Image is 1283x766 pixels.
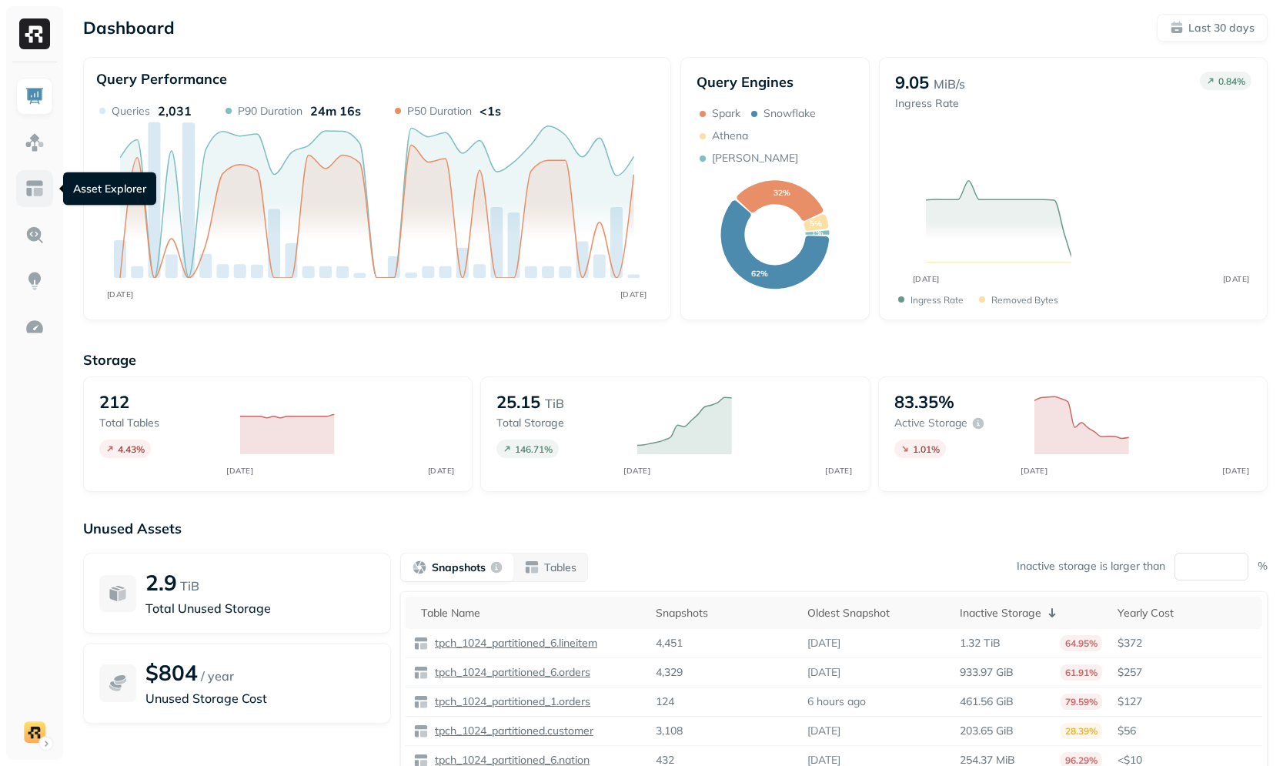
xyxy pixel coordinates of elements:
[544,560,576,575] p: Tables
[913,443,940,455] p: 1.01 %
[895,96,965,111] p: Ingress Rate
[1061,723,1102,739] p: 28.39%
[96,70,227,88] p: Query Performance
[750,269,767,279] text: 62%
[25,179,45,199] img: Asset Explorer
[25,86,45,106] img: Dashboard
[807,694,866,709] p: 6 hours ago
[83,17,175,38] p: Dashboard
[310,103,361,119] p: 24m 16s
[913,274,940,284] tspan: [DATE]
[25,271,45,291] img: Insights
[960,724,1014,738] p: 203.65 GiB
[83,520,1268,537] p: Unused Assets
[429,724,593,738] a: tpch_1024_partitioned.customer
[712,106,740,121] p: Spark
[656,724,683,738] p: 3,108
[238,104,302,119] p: P90 Duration
[496,416,622,430] p: Total storage
[934,75,965,93] p: MiB/s
[1061,694,1102,710] p: 79.59%
[1157,14,1268,42] button: Last 30 days
[407,104,472,119] p: P50 Duration
[656,665,683,680] p: 4,329
[1222,466,1249,475] tspan: [DATE]
[811,228,824,238] text: 1%
[180,577,199,595] p: TiB
[1118,636,1255,651] p: $372
[63,172,156,206] div: Asset Explorer
[623,466,650,475] tspan: [DATE]
[432,665,590,680] p: tpch_1024_partitioned_6.orders
[429,636,597,651] a: tpch_1024_partitioned_6.lineitem
[712,129,748,143] p: Athena
[1017,559,1165,574] p: Inactive storage is larger than
[25,225,45,245] img: Query Explorer
[24,721,45,743] img: demo
[421,606,640,620] div: Table Name
[413,636,429,651] img: table
[712,151,798,166] p: [PERSON_NAME]
[1118,724,1255,738] p: $56
[429,665,590,680] a: tpch_1024_partitioned_6.orders
[545,394,564,413] p: TiB
[428,466,455,475] tspan: [DATE]
[656,694,674,709] p: 124
[413,694,429,710] img: table
[99,391,129,413] p: 212
[807,636,840,651] p: [DATE]
[145,569,177,596] p: 2.9
[656,606,793,620] div: Snapshots
[697,73,854,91] p: Query Engines
[25,317,45,337] img: Optimization
[112,104,150,119] p: Queries
[1223,274,1250,284] tspan: [DATE]
[894,416,967,430] p: Active storage
[479,103,501,119] p: <1s
[99,416,225,430] p: Total tables
[25,132,45,152] img: Assets
[960,694,1014,709] p: 461.56 GiB
[656,636,683,651] p: 4,451
[1118,665,1255,680] p: $257
[910,294,964,306] p: Ingress Rate
[413,665,429,681] img: table
[83,351,1268,369] p: Storage
[1118,606,1255,620] div: Yearly Cost
[620,289,647,299] tspan: [DATE]
[496,391,540,413] p: 25.15
[432,724,593,738] p: tpch_1024_partitioned.customer
[895,72,929,93] p: 9.05
[810,219,822,229] text: 5%
[226,466,253,475] tspan: [DATE]
[145,659,198,686] p: $804
[145,689,375,707] p: Unused Storage Cost
[960,636,1001,651] p: 1.32 TiB
[991,294,1058,306] p: Removed bytes
[960,606,1041,620] p: Inactive Storage
[145,599,375,617] p: Total Unused Storage
[773,188,790,198] text: 32%
[807,665,840,680] p: [DATE]
[118,443,145,455] p: 4.43 %
[158,103,192,119] p: 2,031
[1188,21,1255,35] p: Last 30 days
[413,724,429,739] img: table
[1061,664,1102,681] p: 61.91%
[807,724,840,738] p: [DATE]
[1021,466,1048,475] tspan: [DATE]
[432,694,590,709] p: tpch_1024_partitioned_1.orders
[107,289,134,299] tspan: [DATE]
[1258,559,1268,574] p: %
[825,466,852,475] tspan: [DATE]
[763,106,816,121] p: Snowflake
[19,18,50,49] img: Ryft
[1118,694,1255,709] p: $127
[429,694,590,709] a: tpch_1024_partitioned_1.orders
[201,667,234,685] p: / year
[1218,75,1245,87] p: 0.84 %
[432,636,597,651] p: tpch_1024_partitioned_6.lineitem
[894,391,954,413] p: 83.35%
[960,665,1014,680] p: 933.97 GiB
[432,560,486,575] p: Snapshots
